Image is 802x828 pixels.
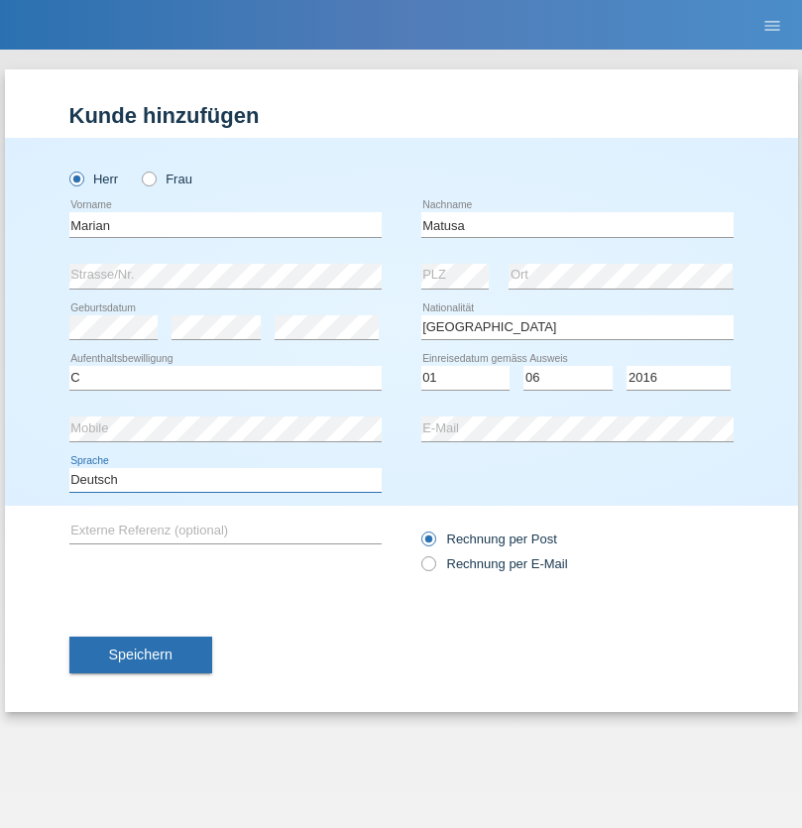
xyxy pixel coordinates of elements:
[69,637,212,674] button: Speichern
[69,103,734,128] h1: Kunde hinzufügen
[762,16,782,36] i: menu
[421,556,434,581] input: Rechnung per E-Mail
[421,556,568,571] label: Rechnung per E-Mail
[421,532,434,556] input: Rechnung per Post
[142,172,155,184] input: Frau
[69,172,82,184] input: Herr
[109,647,172,662] span: Speichern
[69,172,119,186] label: Herr
[421,532,557,546] label: Rechnung per Post
[142,172,192,186] label: Frau
[752,19,792,31] a: menu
